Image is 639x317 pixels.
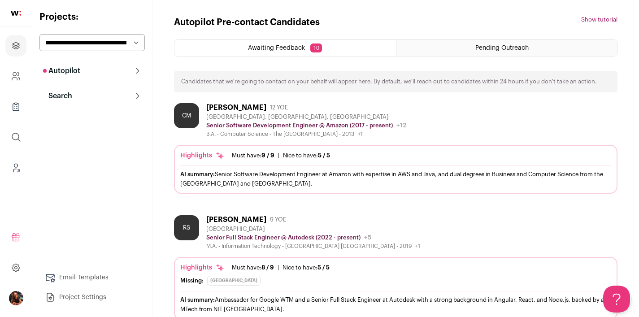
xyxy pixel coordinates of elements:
[206,215,266,224] div: [PERSON_NAME]
[603,286,630,313] iframe: Help Scout Beacon - Open
[180,263,225,272] div: Highlights
[207,276,261,286] div: [GEOGRAPHIC_DATA]
[39,288,145,306] a: Project Settings
[270,216,286,223] span: 9 YOE
[248,45,305,51] span: Awaiting Feedback
[5,157,26,178] a: Leads (Backoffice)
[39,62,145,80] button: Autopilot
[174,16,320,29] h1: Autopilot Pre-contact Candidates
[261,265,274,270] span: 8 / 9
[174,103,199,128] div: CM
[318,152,330,158] span: 5 / 5
[180,277,204,284] div: Missing:
[39,11,145,23] h2: Projects:
[396,122,406,129] span: +12
[180,297,215,303] span: AI summary:
[358,131,363,137] span: +1
[9,291,23,305] img: 13968079-medium_jpg
[581,16,617,23] button: Show tutorial
[396,40,617,56] a: Pending Outreach
[43,91,72,101] p: Search
[180,295,611,314] div: Ambassador for Google WTM and a Senior Full Stack Engineer at Autodesk with a strong background i...
[11,11,21,16] img: wellfound-shorthand-0d5821cbd27db2630d0214b213865d53afaa358527fdda9d0ea32b1df1b89c2c.svg
[5,35,26,56] a: Projects
[475,45,529,51] span: Pending Outreach
[270,104,288,111] span: 12 YOE
[43,65,80,76] p: Autopilot
[415,243,420,249] span: +1
[206,103,266,112] div: [PERSON_NAME]
[5,65,26,87] a: Company and ATS Settings
[206,113,406,121] div: [GEOGRAPHIC_DATA], [GEOGRAPHIC_DATA], [GEOGRAPHIC_DATA]
[310,43,322,52] span: 10
[180,151,225,160] div: Highlights
[206,226,420,233] div: [GEOGRAPHIC_DATA]
[206,243,420,250] div: M.A. - Information Technology - [GEOGRAPHIC_DATA] [GEOGRAPHIC_DATA] - 2019
[39,269,145,287] a: Email Templates
[174,103,617,194] a: CM [PERSON_NAME] 12 YOE [GEOGRAPHIC_DATA], [GEOGRAPHIC_DATA], [GEOGRAPHIC_DATA] Senior Software D...
[9,291,23,305] button: Open dropdown
[206,234,361,241] p: Senior Full Stack Engineer @ Autodesk (2022 - present)
[364,234,371,241] span: +5
[206,130,406,138] div: B.A. - Computer Science - The [GEOGRAPHIC_DATA] - 2013
[283,264,330,271] div: Nice to have:
[232,264,330,271] ul: |
[180,169,611,188] div: Senior Software Development Engineer at Amazon with expertise in AWS and Java, and dual degrees i...
[317,265,330,270] span: 5 / 5
[206,122,393,129] p: Senior Software Development Engineer @ Amazon (2017 - present)
[180,171,215,177] span: AI summary:
[261,152,274,158] span: 9 / 9
[232,152,330,159] ul: |
[232,264,274,271] div: Must have:
[174,71,617,92] div: Candidates that we're going to contact on your behalf will appear here. By default, we'll reach o...
[5,96,26,117] a: Company Lists
[283,152,330,159] div: Nice to have:
[232,152,274,159] div: Must have:
[39,87,145,105] button: Search
[174,215,199,240] div: RS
